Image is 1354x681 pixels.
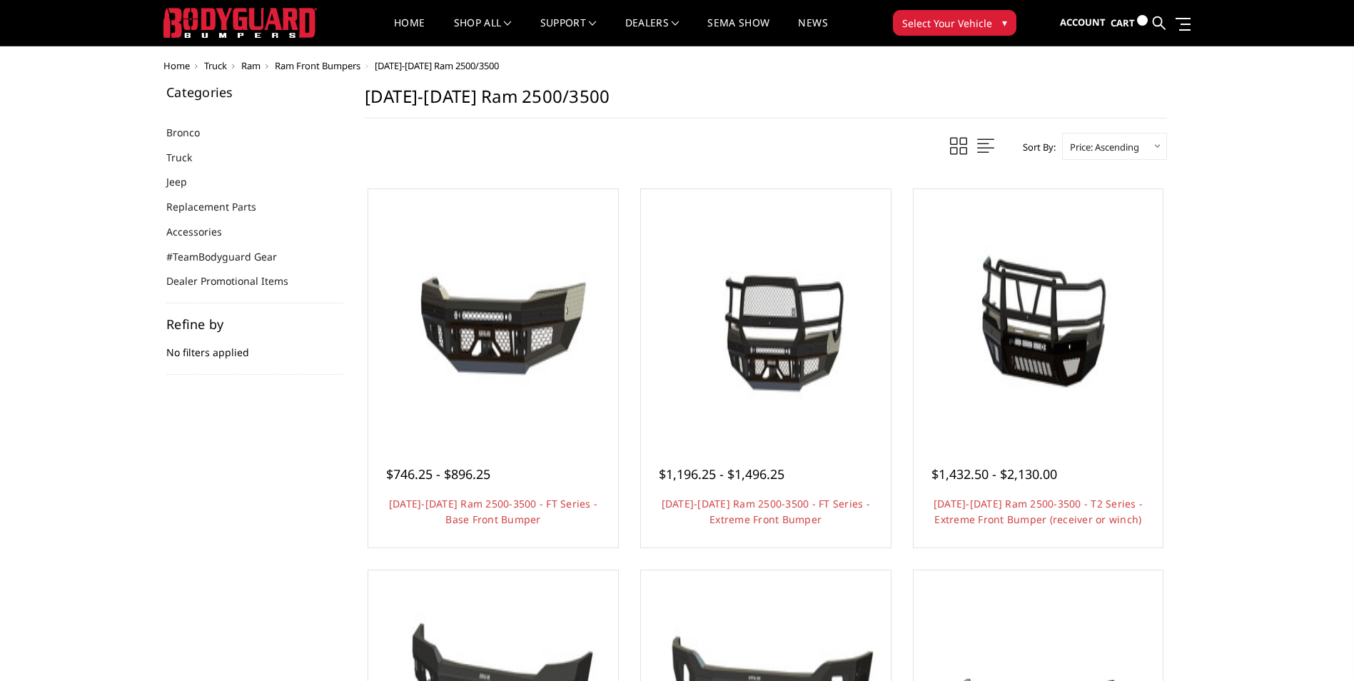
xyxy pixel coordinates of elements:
[166,125,218,140] a: Bronco
[372,193,615,435] img: 2019-2025 Ram 2500-3500 - FT Series - Base Front Bumper
[707,18,769,46] a: SEMA Show
[166,199,274,214] a: Replacement Parts
[365,86,1167,118] h1: [DATE]-[DATE] Ram 2500/3500
[394,18,425,46] a: Home
[1060,4,1106,42] a: Account
[163,8,317,38] img: BODYGUARD BUMPERS
[375,59,499,72] span: [DATE]-[DATE] Ram 2500/3500
[166,249,295,264] a: #TeamBodyguard Gear
[386,465,490,483] span: $746.25 - $896.25
[166,86,343,99] h5: Categories
[1060,16,1106,29] span: Account
[166,318,343,331] h5: Refine by
[662,497,870,526] a: [DATE]-[DATE] Ram 2500-3500 - FT Series - Extreme Front Bumper
[934,497,1143,526] a: [DATE]-[DATE] Ram 2500-3500 - T2 Series - Extreme Front Bumper (receiver or winch)
[917,193,1160,435] a: 2019-2025 Ram 2500-3500 - T2 Series - Extreme Front Bumper (receiver or winch) 2019-2025 Ram 2500...
[241,59,261,72] a: Ram
[166,174,205,189] a: Jeep
[1111,4,1148,43] a: Cart
[166,273,306,288] a: Dealer Promotional Items
[454,18,512,46] a: shop all
[1015,136,1056,158] label: Sort By:
[540,18,597,46] a: Support
[659,465,784,483] span: $1,196.25 - $1,496.25
[389,497,597,526] a: [DATE]-[DATE] Ram 2500-3500 - FT Series - Base Front Bumper
[902,16,992,31] span: Select Your Vehicle
[166,224,240,239] a: Accessories
[917,193,1160,435] img: 2019-2025 Ram 2500-3500 - T2 Series - Extreme Front Bumper (receiver or winch)
[163,59,190,72] a: Home
[931,465,1057,483] span: $1,432.50 - $2,130.00
[1111,16,1135,29] span: Cart
[1002,15,1007,30] span: ▾
[645,193,887,435] a: 2019-2025 Ram 2500-3500 - FT Series - Extreme Front Bumper 2019-2025 Ram 2500-3500 - FT Series - ...
[204,59,227,72] a: Truck
[275,59,360,72] a: Ram Front Bumpers
[798,18,827,46] a: News
[166,150,210,165] a: Truck
[625,18,679,46] a: Dealers
[893,10,1016,36] button: Select Your Vehicle
[166,318,343,375] div: No filters applied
